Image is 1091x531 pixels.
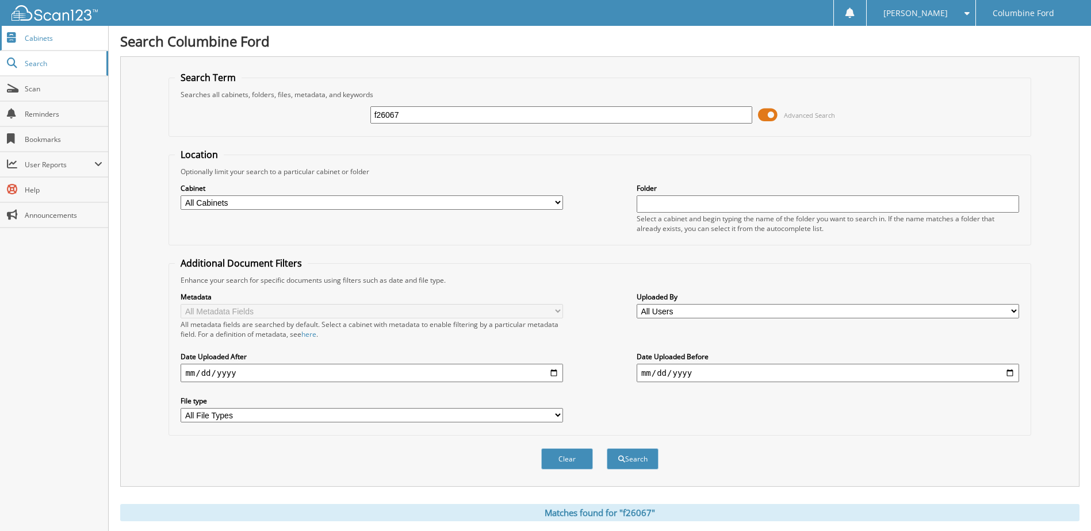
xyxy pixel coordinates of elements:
input: start [181,364,563,382]
a: here [301,329,316,339]
label: Uploaded By [637,292,1019,302]
span: Advanced Search [784,111,835,120]
label: Date Uploaded After [181,352,563,361]
img: scan123-logo-white.svg [12,5,98,21]
span: Cabinets [25,33,102,43]
span: User Reports [25,160,94,170]
div: Matches found for "f26067" [120,504,1079,521]
div: Optionally limit your search to a particular cabinet or folder [175,167,1024,176]
button: Search [607,448,659,470]
span: Search [25,59,101,68]
legend: Additional Document Filters [175,257,308,270]
label: Folder [637,183,1019,193]
span: [PERSON_NAME] [883,10,948,17]
span: Scan [25,84,102,94]
div: Select a cabinet and begin typing the name of the folder you want to search in. If the name match... [637,214,1019,233]
label: Cabinet [181,183,563,193]
legend: Location [175,148,224,161]
span: Announcements [25,210,102,220]
label: Metadata [181,292,563,302]
span: Help [25,185,102,195]
span: Bookmarks [25,134,102,144]
h1: Search Columbine Ford [120,32,1079,51]
iframe: Chat Widget [1033,476,1091,531]
div: Enhance your search for specific documents using filters such as date and file type. [175,275,1024,285]
input: end [637,364,1019,382]
div: Searches all cabinets, folders, files, metadata, and keywords [175,90,1024,99]
label: File type [181,396,563,406]
button: Clear [541,448,593,470]
span: Reminders [25,109,102,119]
div: All metadata fields are searched by default. Select a cabinet with metadata to enable filtering b... [181,320,563,339]
span: Columbine Ford [993,10,1054,17]
legend: Search Term [175,71,242,84]
label: Date Uploaded Before [637,352,1019,361]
